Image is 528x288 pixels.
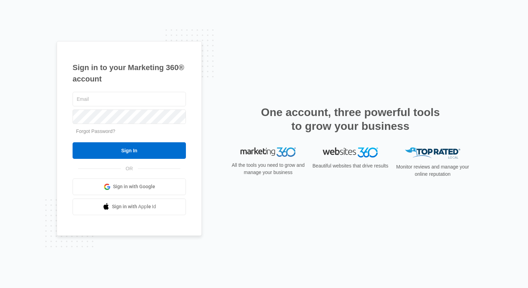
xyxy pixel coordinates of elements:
[112,203,156,210] span: Sign in with Apple Id
[121,165,138,172] span: OR
[73,142,186,159] input: Sign In
[76,128,115,134] a: Forgot Password?
[405,147,460,159] img: Top Rated Local
[394,163,471,178] p: Monitor reviews and manage your online reputation
[312,162,389,170] p: Beautiful websites that drive results
[73,179,186,195] a: Sign in with Google
[73,199,186,215] a: Sign in with Apple Id
[73,92,186,106] input: Email
[323,147,378,157] img: Websites 360
[113,183,155,190] span: Sign in with Google
[229,162,307,176] p: All the tools you need to grow and manage your business
[73,62,186,85] h1: Sign in to your Marketing 360® account
[241,147,296,157] img: Marketing 360
[259,105,442,133] h2: One account, three powerful tools to grow your business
